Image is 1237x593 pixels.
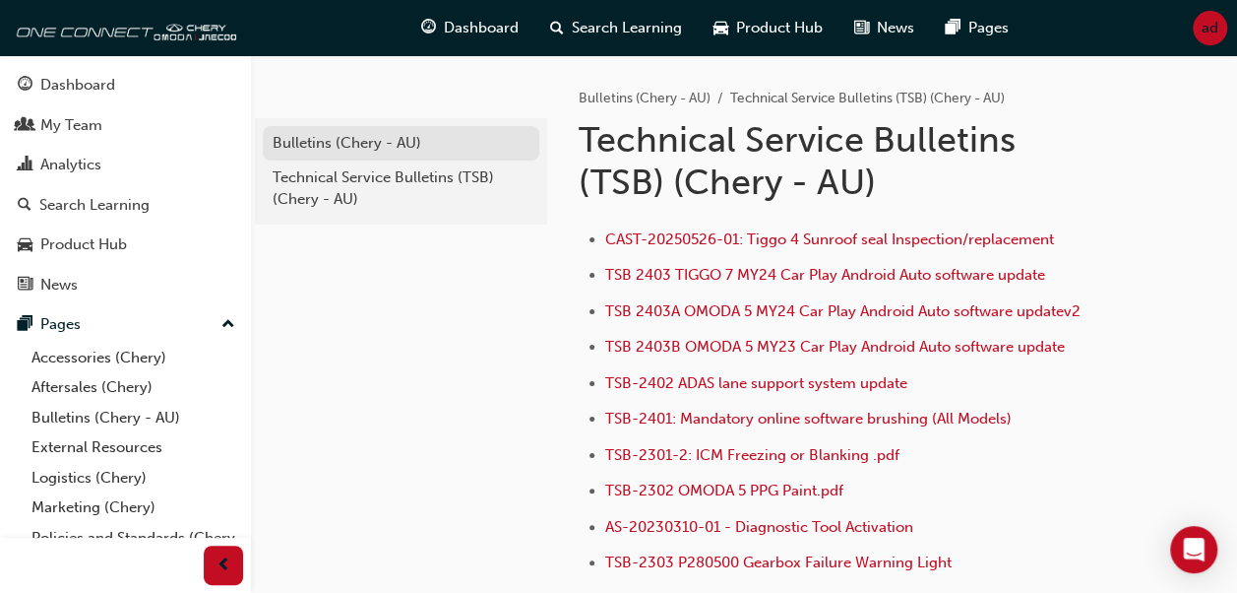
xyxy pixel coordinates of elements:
[605,231,1054,248] a: CAST-20250526-01: Tiggo 4 Sunroof seal Inspection/replacement
[18,316,32,334] span: pages-icon
[40,274,78,296] div: News
[698,8,838,48] a: car-iconProduct Hub
[550,16,564,40] span: search-icon
[605,410,1012,428] a: TSB-2401: Mandatory online software brushing (All Models)
[8,107,243,144] a: My Team
[444,17,519,39] span: Dashboard
[736,17,823,39] span: Product Hub
[605,482,843,499] a: TSB-2302 OMODA 5 PPG Paint.pdf
[946,16,960,40] span: pages-icon
[877,17,914,39] span: News
[24,343,243,373] a: Accessories (Chery)
[1202,17,1218,39] span: ad
[605,338,1065,356] a: TSB 2403B OMODA 5 MY23 Car Play Android Auto software update
[8,63,243,306] button: DashboardMy TeamAnalyticsSearch LearningProduct HubNews
[854,16,869,40] span: news-icon
[405,8,534,48] a: guage-iconDashboard
[263,126,539,161] a: Bulletins (Chery - AU)
[534,8,698,48] a: search-iconSearch Learning
[40,154,101,176] div: Analytics
[8,67,243,103] a: Dashboard
[24,372,243,403] a: Aftersales (Chery)
[40,313,81,336] div: Pages
[40,233,127,256] div: Product Hub
[40,114,102,137] div: My Team
[8,267,243,303] a: News
[216,554,231,578] span: prev-icon
[8,147,243,183] a: Analytics
[8,306,243,343] button: Pages
[1170,526,1217,573] div: Open Intercom Messenger
[605,446,899,464] a: TSB-2301-2: ICM Freezing or Blanking .pdf
[221,312,235,338] span: up-icon
[24,432,243,463] a: External Resources
[968,17,1009,39] span: Pages
[18,117,32,135] span: people-icon
[8,227,243,263] a: Product Hub
[40,74,115,97] div: Dashboard
[605,266,1045,284] a: TSB 2403 TIGGO 7 MY24 Car Play Android Auto software update
[838,8,930,48] a: news-iconNews
[18,77,32,95] span: guage-icon
[730,88,1005,110] li: Technical Service Bulletins (TSB) (Chery - AU)
[273,132,529,155] div: Bulletins (Chery - AU)
[579,90,711,106] a: Bulletins (Chery - AU)
[24,463,243,494] a: Logistics (Chery)
[579,118,1087,204] h1: Technical Service Bulletins (TSB) (Chery - AU)
[605,374,907,392] a: TSB-2402 ADAS lane support system update
[930,8,1024,48] a: pages-iconPages
[8,187,243,224] a: Search Learning
[24,403,243,433] a: Bulletins (Chery - AU)
[18,277,32,295] span: news-icon
[18,197,31,215] span: search-icon
[273,166,529,211] div: Technical Service Bulletins (TSB) (Chery - AU)
[18,236,32,254] span: car-icon
[24,493,243,523] a: Marketing (Chery)
[24,523,243,575] a: Policies and Standards (Chery -AU)
[18,157,32,174] span: chart-icon
[39,194,150,217] div: Search Learning
[605,518,913,536] a: AS-20230310-01 - Diagnostic Tool Activation
[605,554,952,571] a: TSB-2303 P280500 Gearbox Failure Warning Light
[605,302,1081,320] a: TSB 2403A OMODA 5 MY24 Car Play Android Auto software updatev2
[10,8,236,47] img: oneconnect
[421,16,436,40] span: guage-icon
[1193,11,1227,45] button: ad
[572,17,682,39] span: Search Learning
[263,161,539,217] a: Technical Service Bulletins (TSB) (Chery - AU)
[713,16,728,40] span: car-icon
